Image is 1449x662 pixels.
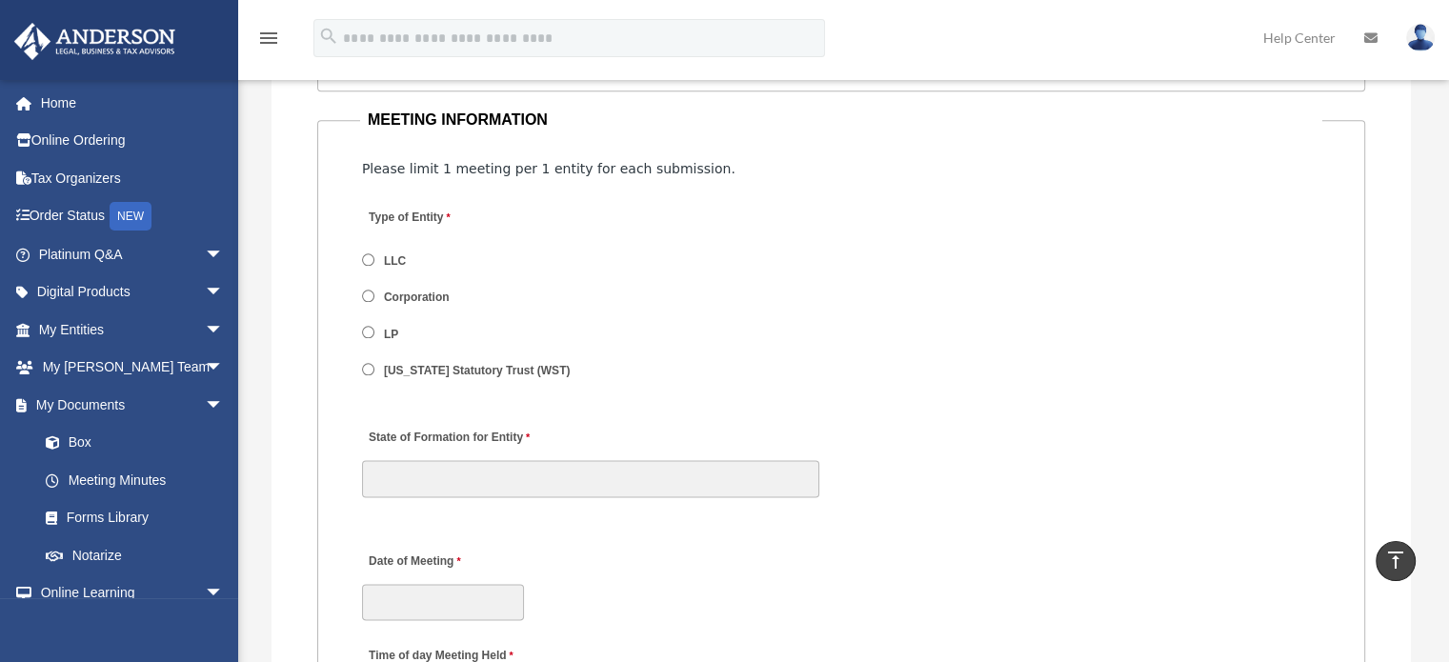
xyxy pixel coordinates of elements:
[205,273,243,312] span: arrow_drop_down
[13,574,252,612] a: Online Learningarrow_drop_down
[1384,549,1407,572] i: vertical_align_top
[378,290,456,307] label: Corporation
[27,536,252,574] a: Notarize
[257,27,280,50] i: menu
[205,349,243,388] span: arrow_drop_down
[205,574,243,613] span: arrow_drop_down
[13,349,252,387] a: My [PERSON_NAME] Teamarrow_drop_down
[362,161,735,176] span: Please limit 1 meeting per 1 entity for each submission.
[27,461,243,499] a: Meeting Minutes
[362,206,543,231] label: Type of Entity
[205,235,243,274] span: arrow_drop_down
[13,273,252,311] a: Digital Productsarrow_drop_down
[257,33,280,50] a: menu
[362,426,534,451] label: State of Formation for Entity
[27,424,252,462] a: Box
[318,26,339,47] i: search
[110,202,151,231] div: NEW
[13,386,252,424] a: My Documentsarrow_drop_down
[13,311,252,349] a: My Entitiesarrow_drop_down
[378,363,577,380] label: [US_STATE] Statutory Trust (WST)
[205,386,243,425] span: arrow_drop_down
[9,23,181,60] img: Anderson Advisors Platinum Portal
[13,122,252,160] a: Online Ordering
[13,159,252,197] a: Tax Organizers
[1406,24,1435,51] img: User Pic
[1376,541,1416,581] a: vertical_align_top
[362,549,543,574] label: Date of Meeting
[205,311,243,350] span: arrow_drop_down
[27,499,252,537] a: Forms Library
[378,252,413,270] label: LLC
[360,107,1322,133] legend: MEETING INFORMATION
[13,197,252,236] a: Order StatusNEW
[378,326,406,343] label: LP
[13,84,252,122] a: Home
[13,235,252,273] a: Platinum Q&Aarrow_drop_down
